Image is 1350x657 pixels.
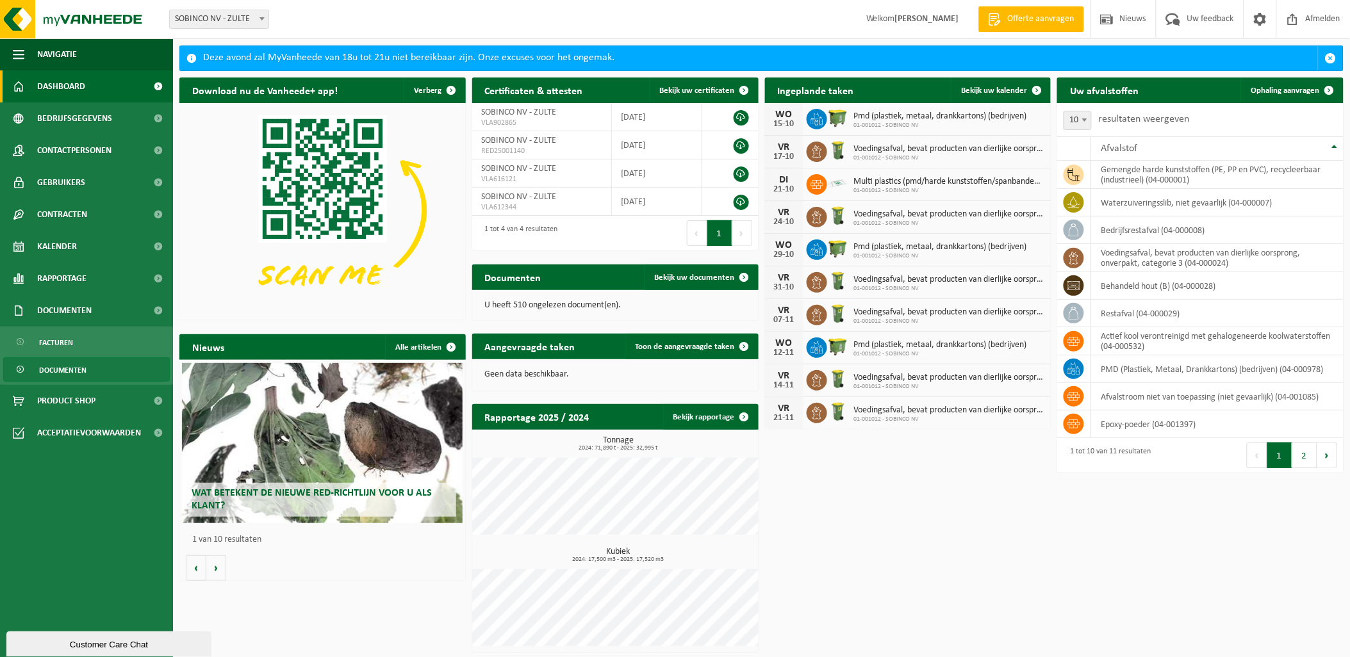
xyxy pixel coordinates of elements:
td: Epoxy-poeder (04-001397) [1091,410,1344,438]
div: 15-10 [771,120,797,129]
p: 1 van 10 resultaten [192,535,459,544]
span: Kalender [37,231,77,263]
span: 01-001012 - SOBINCO NV [854,416,1045,423]
a: Toon de aangevraagde taken [625,334,757,359]
div: 1 tot 10 van 11 resultaten [1064,441,1151,469]
span: Facturen [39,330,73,355]
img: WB-0140-HPE-GN-50 [827,401,849,423]
button: Volgende [206,555,226,581]
span: 01-001012 - SOBINCO NV [854,220,1045,227]
div: VR [771,207,797,218]
span: Dashboard [37,70,85,102]
button: Previous [687,220,707,246]
span: Documenten [39,358,86,382]
button: 1 [1267,442,1292,468]
img: WB-1100-HPE-GN-50 [827,107,849,129]
div: WO [771,109,797,120]
span: Multi plastics (pmd/harde kunststoffen/spanbanden/eps/folie naturel/folie gemeng... [854,177,1045,187]
td: actief kool verontreinigd met gehalogeneerde koolwaterstoffen (04-000532) [1091,327,1344,355]
img: WB-1100-HPE-GN-50 [827,238,849,259]
span: Voedingsafval, bevat producten van dierlijke oorsprong, onverpakt, categorie 3 [854,405,1045,416]
span: SOBINCO NV - ZULTE [482,192,557,202]
iframe: chat widget [6,629,214,657]
td: [DATE] [612,103,703,131]
img: WB-1100-HPE-GN-50 [827,336,849,357]
img: WB-0140-HPE-GN-50 [827,270,849,292]
a: Bekijk uw kalender [951,77,1050,103]
div: VR [771,142,797,152]
button: Vorige [186,555,206,581]
span: 01-001012 - SOBINCO NV [854,252,1027,260]
span: 01-001012 - SOBINCO NV [854,350,1027,358]
a: Documenten [3,357,170,382]
button: Previous [1247,442,1267,468]
div: VR [771,273,797,283]
span: Bekijk uw certificaten [660,86,735,95]
span: Offerte aanvragen [1005,13,1078,26]
img: WB-0140-HPE-GN-50 [827,368,849,390]
span: VLA612344 [482,202,602,213]
div: Deze avond zal MyVanheede van 18u tot 21u niet bereikbaar zijn. Onze excuses voor het ongemak. [203,46,1318,70]
h2: Download nu de Vanheede+ app! [179,77,350,102]
span: Contracten [37,199,87,231]
h2: Ingeplande taken [765,77,867,102]
h3: Kubiek [479,547,759,563]
button: Verberg [404,77,465,103]
div: 12-11 [771,348,797,357]
button: Next [732,220,752,246]
h2: Aangevraagde taken [472,334,588,359]
div: VR [771,403,797,414]
span: Rapportage [37,263,86,295]
span: SOBINCO NV - ZULTE [482,136,557,145]
span: Voedingsafval, bevat producten van dierlijke oorsprong, onverpakt, categorie 3 [854,144,1045,154]
span: Gebruikers [37,166,85,199]
span: Voedingsafval, bevat producten van dierlijke oorsprong, onverpakt, categorie 3 [854,275,1045,285]
div: 31-10 [771,283,797,292]
span: RED25001140 [482,146,602,156]
td: [DATE] [612,131,703,159]
div: 24-10 [771,218,797,227]
a: Facturen [3,330,170,354]
a: Bekijk uw certificaten [650,77,757,103]
span: SOBINCO NV - ZULTE [170,10,268,28]
span: Product Shop [37,385,95,417]
span: Pmd (plastiek, metaal, drankkartons) (bedrijven) [854,242,1027,252]
img: WB-0140-HPE-GN-50 [827,205,849,227]
p: U heeft 510 ongelezen document(en). [485,301,746,310]
img: WB-0140-HPE-GN-50 [827,303,849,325]
div: 14-11 [771,381,797,390]
span: VLA902865 [482,118,602,128]
td: gemengde harde kunststoffen (PE, PP en PVC), recycleerbaar (industrieel) (04-000001) [1091,161,1344,189]
p: Geen data beschikbaar. [485,370,746,379]
h2: Uw afvalstoffen [1057,77,1151,102]
span: Wat betekent de nieuwe RED-richtlijn voor u als klant? [192,488,432,510]
h2: Documenten [472,264,554,289]
div: DI [771,175,797,185]
strong: [PERSON_NAME] [895,14,959,24]
span: 01-001012 - SOBINCO NV [854,122,1027,129]
h2: Rapportage 2025 / 2024 [472,404,602,429]
td: [DATE] [612,159,703,188]
img: WB-0140-HPE-GN-50 [827,140,849,161]
span: Toon de aangevraagde taken [636,343,735,351]
button: 1 [707,220,732,246]
td: waterzuiveringsslib, niet gevaarlijk (04-000007) [1091,189,1344,216]
span: Bekijk uw kalender [961,86,1027,95]
div: 21-10 [771,185,797,194]
td: voedingsafval, bevat producten van dierlijke oorsprong, onverpakt, categorie 3 (04-000024) [1091,244,1344,272]
td: [DATE] [612,188,703,216]
div: 1 tot 4 van 4 resultaten [479,219,558,247]
a: Wat betekent de nieuwe RED-richtlijn voor u als klant? [182,363,463,523]
span: SOBINCO NV - ZULTE [482,164,557,174]
td: afvalstroom niet van toepassing (niet gevaarlijk) (04-001085) [1091,383,1344,410]
span: Bedrijfsgegevens [37,102,112,134]
span: Pmd (plastiek, metaal, drankkartons) (bedrijven) [854,340,1027,350]
span: SOBINCO NV - ZULTE [169,10,269,29]
button: Next [1317,442,1337,468]
span: Navigatie [37,38,77,70]
span: Verberg [414,86,442,95]
span: Contactpersonen [37,134,111,166]
span: 2024: 17,500 m3 - 2025: 17,520 m3 [479,556,759,563]
span: Voedingsafval, bevat producten van dierlijke oorsprong, onverpakt, categorie 3 [854,373,1045,383]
